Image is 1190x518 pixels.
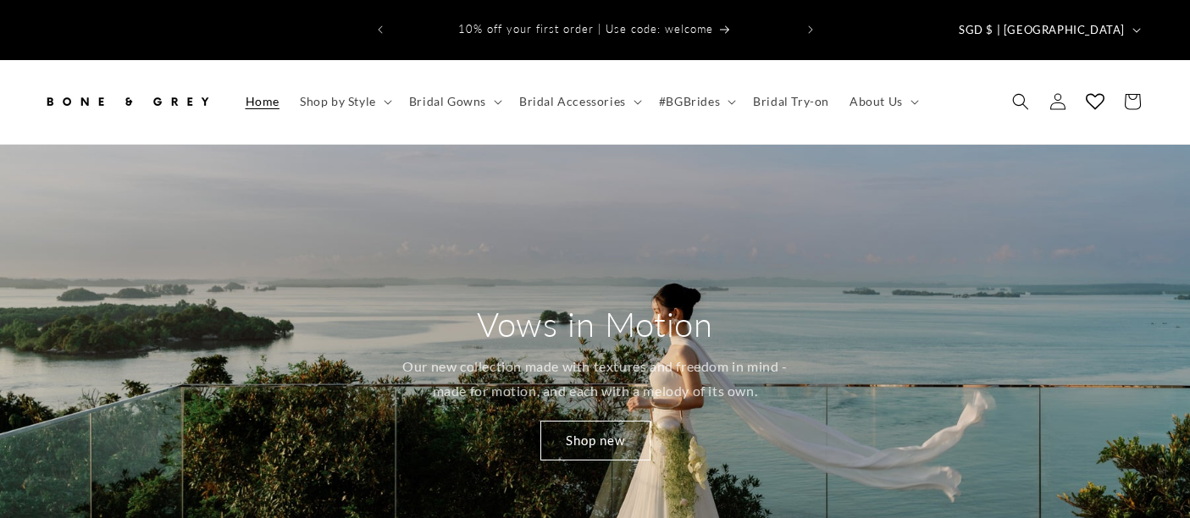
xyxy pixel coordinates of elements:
[792,14,829,46] button: Next announcement
[290,84,399,119] summary: Shop by Style
[743,84,839,119] a: Bridal Try-on
[300,94,376,109] span: Shop by Style
[458,22,713,36] span: 10% off your first order | Use code: welcome
[949,14,1148,46] button: SGD $ | [GEOGRAPHIC_DATA]
[399,84,509,119] summary: Bridal Gowns
[959,22,1125,39] span: SGD $ | [GEOGRAPHIC_DATA]
[36,77,219,127] a: Bone and Grey Bridal
[519,94,626,109] span: Bridal Accessories
[753,94,829,109] span: Bridal Try-on
[1002,83,1039,120] summary: Search
[235,84,290,119] a: Home
[540,421,650,460] a: Shop new
[477,302,712,346] h2: Vows in Motion
[409,94,486,109] span: Bridal Gowns
[659,94,720,109] span: #BGBrides
[649,84,743,119] summary: #BGBrides
[246,94,280,109] span: Home
[42,83,212,120] img: Bone and Grey Bridal
[394,355,796,404] p: Our new collection made with textures and freedom in mind - made for motion, and each with a melo...
[509,84,649,119] summary: Bridal Accessories
[839,84,926,119] summary: About Us
[362,14,399,46] button: Previous announcement
[850,94,903,109] span: About Us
